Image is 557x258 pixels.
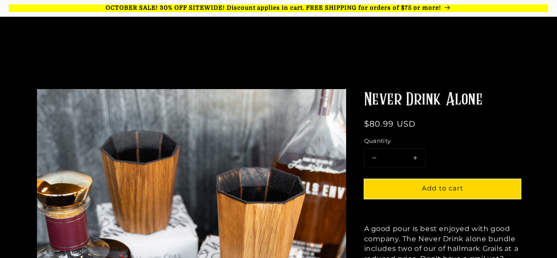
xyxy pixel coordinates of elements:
p: OCTOBER SALE! 30% OFF SITEWIDE! Discount applies in cart. FREE SHIPPING for orders of $75 or more! [9,4,548,12]
button: Add to cart [364,179,521,199]
h1: Never Drink Alone [364,89,521,112]
span: $80.99 USD [364,119,416,129]
label: Quantity [364,137,521,146]
span: Add to cart [422,184,463,192]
